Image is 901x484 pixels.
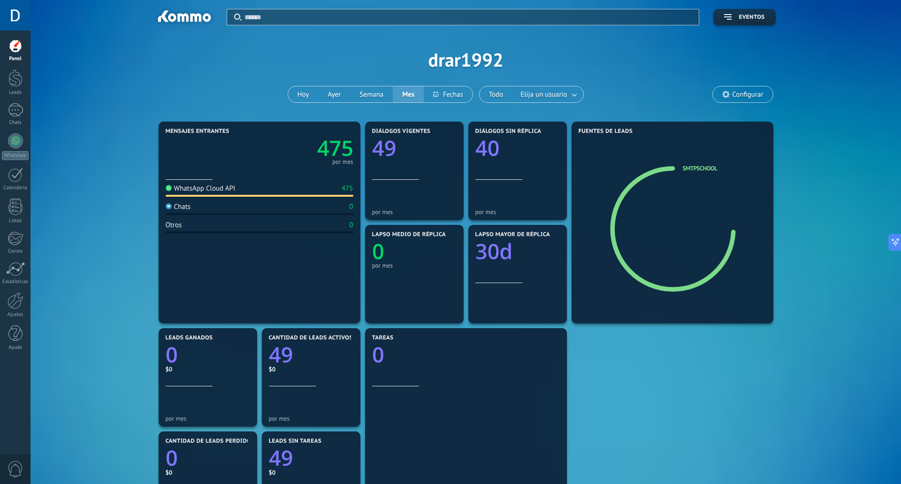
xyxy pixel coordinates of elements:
[349,221,353,230] div: 0
[2,345,29,351] div: Ayuda
[166,128,229,135] span: Mensajes entrantes
[269,438,321,445] span: Leads sin tareas
[2,279,29,285] div: Estadísticas
[475,134,499,162] text: 40
[372,340,384,369] text: 0
[683,164,718,172] a: SMTPSCHOOL
[372,262,457,269] div: por mes
[288,86,319,102] button: Hoy
[166,444,250,472] a: 0
[269,469,353,476] div: $0
[512,86,583,102] button: Elija un usuario
[166,365,250,373] div: $0
[372,208,457,215] div: por mes
[372,231,446,238] span: Lapso medio de réplica
[269,340,353,369] a: 49
[372,340,560,369] a: 0
[2,312,29,318] div: Ajustes
[317,134,353,162] text: 475
[260,134,353,162] a: 475
[269,365,353,373] div: $0
[166,335,213,341] span: Leads ganados
[2,90,29,96] div: Leads
[713,9,775,25] button: Eventos
[319,86,351,102] button: Ayer
[166,202,191,211] div: Chats
[2,56,29,62] div: Panel
[2,185,29,191] div: Calendario
[349,202,353,211] div: 0
[2,151,29,160] div: WhatsApp
[480,86,513,102] button: Todo
[269,415,353,422] div: por mes
[166,340,178,369] text: 0
[166,184,236,193] div: WhatsApp Cloud API
[269,340,293,369] text: 49
[269,444,293,472] text: 49
[739,14,764,21] span: Eventos
[166,185,172,191] img: WhatsApp Cloud API
[2,218,29,224] div: Listas
[519,88,569,101] span: Elija un usuario
[732,91,763,99] span: Configurar
[166,469,250,476] div: $0
[166,438,255,445] span: Cantidad de leads perdidos
[166,444,178,472] text: 0
[2,248,29,254] div: Correo
[2,120,29,126] div: Chats
[166,203,172,209] img: Chats
[393,86,424,102] button: Mes
[166,221,182,230] div: Otros
[475,128,542,135] span: Diálogos sin réplica
[475,208,560,215] div: por mes
[372,335,394,341] span: Tareas
[166,415,250,422] div: por mes
[269,444,353,472] a: 49
[475,237,560,266] a: 30d
[350,86,393,102] button: Semana
[424,86,472,102] button: Fechas
[372,237,384,266] text: 0
[342,184,353,193] div: 475
[166,340,250,369] a: 0
[332,160,353,164] div: por mes
[475,237,512,266] text: 30d
[475,231,550,238] span: Lapso mayor de réplica
[372,128,431,135] span: Diálogos vigentes
[372,134,396,162] text: 49
[579,128,633,135] span: Fuentes de leads
[269,335,353,341] span: Cantidad de leads activos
